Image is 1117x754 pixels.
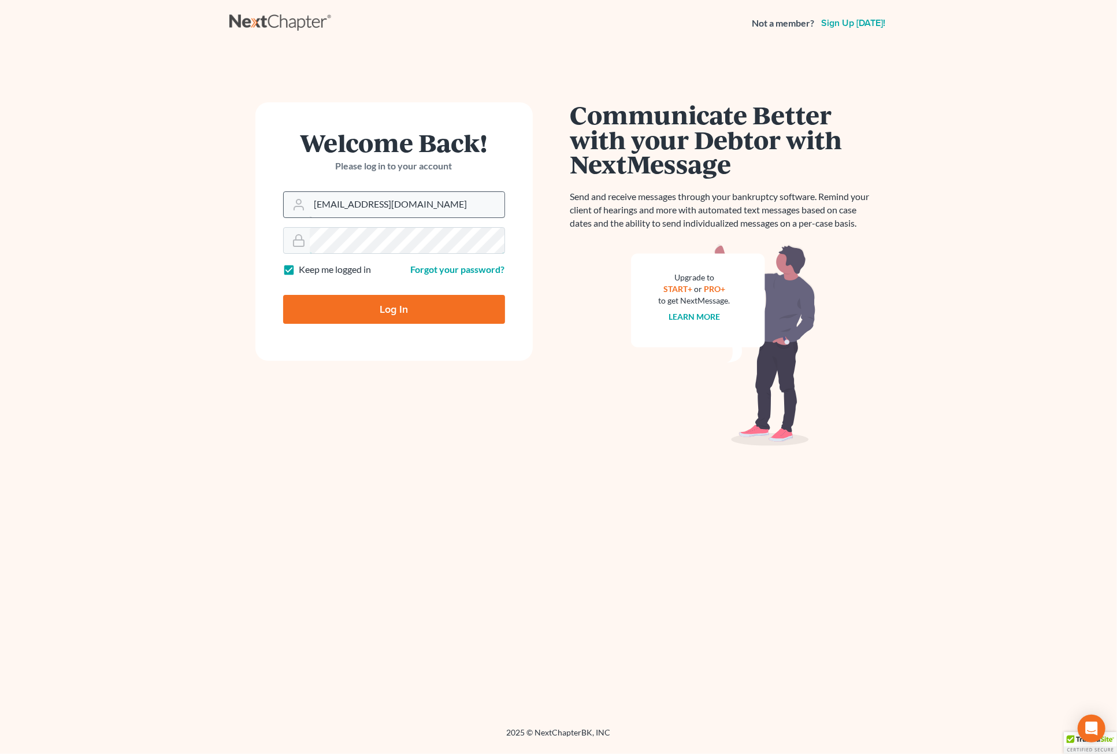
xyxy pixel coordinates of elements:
a: PRO+ [704,284,725,294]
img: nextmessage_bg-59042aed3d76b12b5cd301f8e5b87938c9018125f34e5fa2b7a6b67550977c72.svg [631,244,816,446]
div: TrustedSite Certified [1064,732,1117,754]
h1: Communicate Better with your Debtor with NextMessage [570,102,877,176]
p: Please log in to your account [283,160,505,173]
a: Sign up [DATE]! [819,19,888,28]
div: 2025 © NextChapterBK, INC [229,727,888,748]
div: Open Intercom Messenger [1078,715,1105,742]
a: START+ [663,284,692,294]
a: Forgot your password? [411,264,505,275]
input: Log In [283,295,505,324]
div: Upgrade to [659,272,730,283]
p: Send and receive messages through your bankruptcy software. Remind your client of hearings and mo... [570,190,877,230]
h1: Welcome Back! [283,130,505,155]
strong: Not a member? [752,17,815,30]
label: Keep me logged in [299,263,372,276]
input: Email Address [310,192,504,217]
span: or [694,284,702,294]
div: to get NextMessage. [659,295,730,306]
a: Learn more [669,312,720,321]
